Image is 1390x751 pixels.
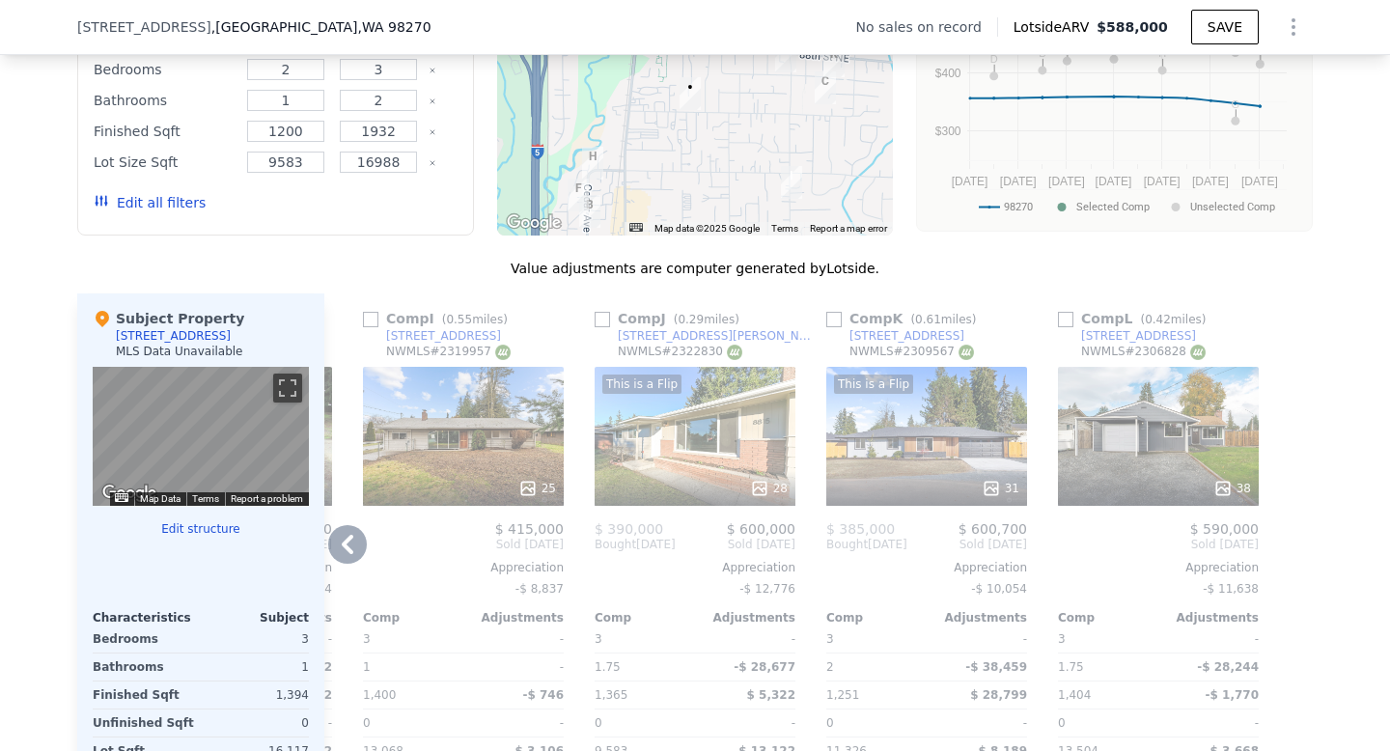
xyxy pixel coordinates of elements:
[595,521,663,537] span: $ 390,000
[495,521,564,537] span: $ 415,000
[463,610,564,626] div: Adjustments
[116,328,231,344] div: [STREET_ADDRESS]
[618,344,742,360] div: NWMLS # 2322830
[1096,175,1132,188] text: [DATE]
[429,97,436,105] button: Clear
[1191,10,1259,44] button: SAVE
[952,175,988,188] text: [DATE]
[579,195,600,228] div: 1312 Cedar Ave
[1132,313,1213,326] span: ( miles)
[1048,175,1085,188] text: [DATE]
[826,610,927,626] div: Comp
[826,537,868,552] span: Bought
[94,56,236,83] div: Bedrooms
[192,493,219,504] a: Terms (opens in new tab)
[115,493,128,502] button: Keyboard shortcuts
[467,654,564,681] div: -
[826,716,834,730] span: 0
[678,313,704,326] span: 0.29
[1241,175,1278,188] text: [DATE]
[502,210,566,236] a: Open this area in Google Maps (opens a new window)
[94,87,236,114] div: Bathrooms
[1081,344,1206,360] div: NWMLS # 2306828
[1232,98,1240,110] text: G
[205,681,309,709] div: 1,394
[595,328,819,344] a: [STREET_ADDRESS][PERSON_NAME]
[429,159,436,167] button: Clear
[93,521,309,537] button: Edit structure
[971,582,1027,596] span: -$ 10,054
[834,375,913,394] div: This is a Flip
[1058,328,1196,344] a: [STREET_ADDRESS]
[595,716,602,730] span: 0
[93,709,197,737] div: Unfinished Sqft
[116,344,243,359] div: MLS Data Unavailable
[666,313,747,326] span: ( miles)
[386,344,511,360] div: NWMLS # 2319957
[1203,582,1259,596] span: -$ 11,638
[935,67,961,80] text: $400
[990,53,998,65] text: D
[654,223,760,234] span: Map data ©2025 Google
[1162,709,1259,737] div: -
[727,345,742,360] img: NWMLS Logo
[826,632,834,646] span: 3
[363,537,564,552] span: Sold [DATE]
[1213,479,1251,498] div: 38
[1039,47,1045,59] text: B
[747,688,795,702] span: $ 5,322
[93,681,197,709] div: Finished Sqft
[826,537,907,552] div: [DATE]
[363,632,371,646] span: 3
[97,481,161,506] img: Google
[810,223,887,234] a: Report a map error
[94,149,236,176] div: Lot Size Sqft
[363,688,396,702] span: 1,400
[826,688,859,702] span: 1,251
[1158,610,1259,626] div: Adjustments
[739,582,795,596] span: -$ 12,776
[595,560,795,575] div: Appreciation
[1097,19,1168,35] span: $588,000
[97,481,161,506] a: Open this area in Google Maps (opens a new window)
[1158,47,1166,59] text: H
[94,118,236,145] div: Finished Sqft
[907,537,1027,552] span: Sold [DATE]
[595,537,636,552] span: Bought
[1058,610,1158,626] div: Comp
[363,610,463,626] div: Comp
[1058,560,1259,575] div: Appreciation
[515,582,564,596] span: -$ 8,837
[959,521,1027,537] span: $ 600,700
[1058,688,1091,702] span: 1,404
[1081,328,1196,344] div: [STREET_ADDRESS]
[467,626,564,653] div: -
[970,688,1027,702] span: $ 28,799
[826,328,964,344] a: [STREET_ADDRESS]
[201,610,309,626] div: Subject
[211,17,431,37] span: , [GEOGRAPHIC_DATA]
[363,328,501,344] a: [STREET_ADDRESS]
[771,223,798,234] a: Terms (opens in new tab)
[231,493,303,504] a: Report a problem
[1274,8,1313,46] button: Show Options
[446,313,472,326] span: 0.55
[695,610,795,626] div: Adjustments
[93,309,244,328] div: Subject Property
[595,632,602,646] span: 3
[959,345,974,360] img: NWMLS Logo
[775,40,796,72] div: 5027 86th Pl NE
[734,660,795,674] span: -$ 28,677
[93,610,201,626] div: Characteristics
[849,344,974,360] div: NWMLS # 2309567
[93,367,309,506] div: Map
[522,688,564,702] span: -$ 746
[94,193,206,212] button: Edit all filters
[1000,175,1037,188] text: [DATE]
[434,313,515,326] span: ( miles)
[982,479,1019,498] div: 31
[927,610,1027,626] div: Adjustments
[273,374,302,403] button: Toggle fullscreen view
[935,125,961,138] text: $300
[582,147,603,180] div: 1396 Cedar Ave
